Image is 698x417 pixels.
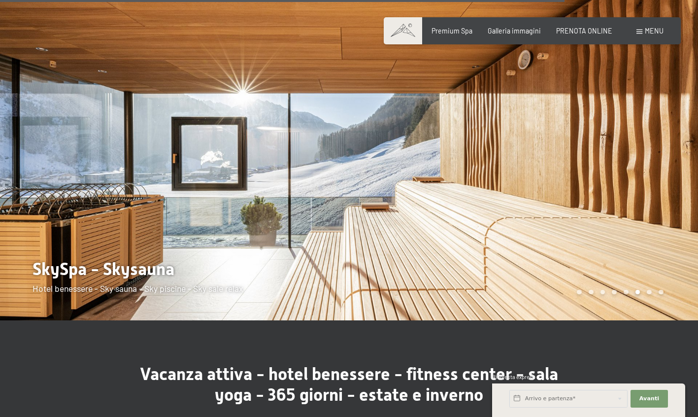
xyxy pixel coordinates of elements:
[645,27,664,35] span: Menu
[624,290,629,295] div: Carousel Page 5
[432,27,472,35] a: Premium Spa
[589,290,594,295] div: Carousel Page 2
[573,290,663,295] div: Carousel Pagination
[635,290,640,295] div: Carousel Page 6 (Current Slide)
[659,290,664,295] div: Carousel Page 8
[577,290,582,295] div: Carousel Page 1
[556,27,612,35] a: PRENOTA ONLINE
[639,395,659,403] span: Avanti
[492,374,535,380] span: Richiesta express
[647,290,652,295] div: Carousel Page 7
[140,364,558,405] span: Vacanza attiva - hotel benessere - fitness center - sala yoga - 365 giorni - estate e inverno
[488,27,541,35] a: Galleria immagini
[612,290,617,295] div: Carousel Page 4
[631,390,668,408] button: Avanti
[600,290,605,295] div: Carousel Page 3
